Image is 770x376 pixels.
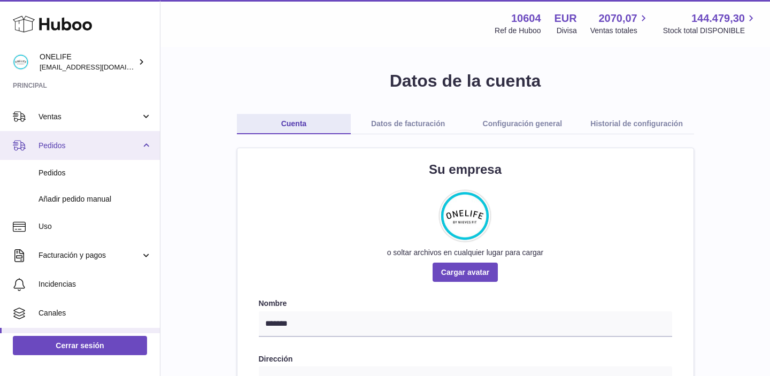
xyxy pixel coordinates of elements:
[38,168,152,178] span: Pedidos
[511,11,541,26] strong: 10604
[259,354,672,364] label: Dirección
[598,11,637,26] span: 2070,07
[259,161,672,178] h2: Su empresa
[259,248,672,258] div: o soltar archivos en cualquier lugar para cargar
[13,54,29,70] img: administracion@onelifespain.com
[13,336,147,355] a: Cerrar sesión
[465,114,580,134] a: Configuración general
[590,11,650,36] a: 2070,07 Ventas totales
[38,279,152,289] span: Incidencias
[38,250,141,260] span: Facturación y pagos
[663,26,757,36] span: Stock total DISPONIBLE
[38,221,152,232] span: Uso
[38,141,141,151] span: Pedidos
[580,114,694,134] a: Historial de configuración
[259,298,672,309] label: Nombre
[351,114,465,134] a: Datos de facturación
[38,112,141,122] span: Ventas
[38,194,152,204] span: Añadir pedido manual
[557,26,577,36] div: Divisa
[40,52,136,72] div: ONELIFE
[663,11,757,36] a: 144.479,30 Stock total DISPONIBLE
[691,11,745,26] span: 144.479,30
[38,308,152,318] span: Canales
[438,189,492,243] img: Logo-Instagram.png
[178,70,753,93] h1: Datos de la cuenta
[237,114,351,134] a: Cuenta
[495,26,541,36] div: Ref de Huboo
[590,26,650,36] span: Ventas totales
[40,63,157,71] span: [EMAIL_ADDRESS][DOMAIN_NAME]
[555,11,577,26] strong: EUR
[433,263,498,282] span: Cargar avatar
